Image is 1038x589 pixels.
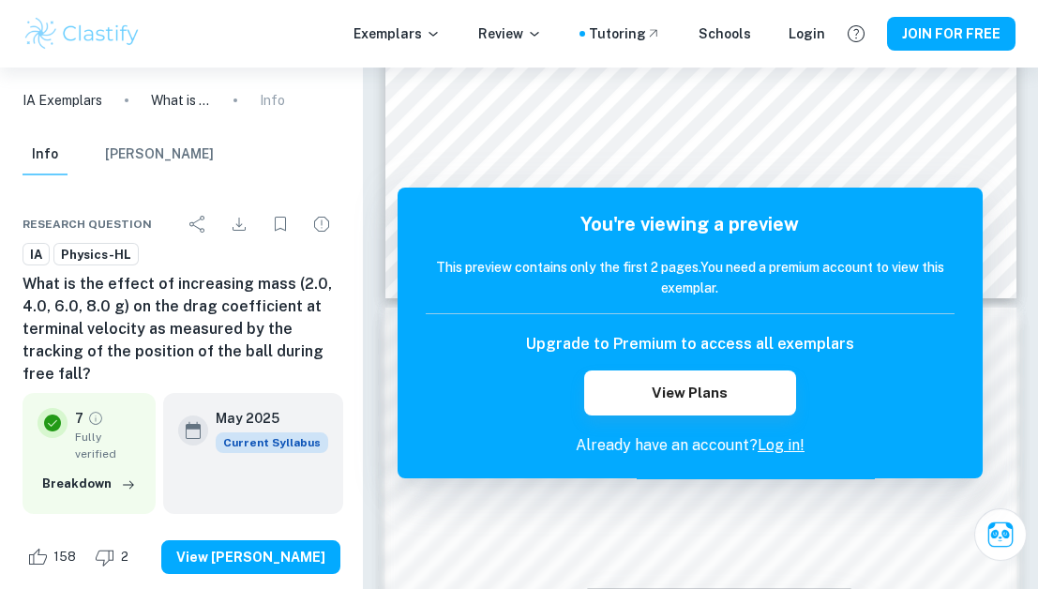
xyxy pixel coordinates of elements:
[220,205,258,243] div: Download
[23,246,49,264] span: IA
[23,243,50,266] a: IA
[179,205,217,243] div: Share
[887,17,1015,51] button: JOIN FOR FREE
[789,23,825,44] a: Login
[589,23,661,44] a: Tutoring
[303,205,340,243] div: Report issue
[90,542,139,572] div: Dislike
[54,246,138,264] span: Physics-HL
[840,18,872,50] button: Help and Feedback
[426,434,954,457] p: Already have an account?
[87,410,104,427] a: Grade fully verified
[43,548,86,566] span: 158
[974,508,1027,561] button: Ask Clai
[478,23,542,44] p: Review
[526,333,854,355] h6: Upgrade to Premium to access all exemplars
[75,408,83,429] p: 7
[23,15,142,53] img: Clastify logo
[105,134,214,175] button: [PERSON_NAME]
[23,273,340,385] h6: What is the effect of increasing mass (2.0, 4.0, 6.0, 8.0 g) on the drag coefficient at terminal ...
[426,257,954,298] h6: This preview contains only the first 2 pages. You need a premium account to view this exemplar.
[23,542,86,572] div: Like
[111,548,139,566] span: 2
[216,432,328,453] div: This exemplar is based on the current syllabus. Feel free to refer to it for inspiration/ideas wh...
[260,90,285,111] p: Info
[23,90,102,111] a: IA Exemplars
[216,408,313,429] h6: May 2025
[38,470,141,498] button: Breakdown
[354,23,441,44] p: Exemplars
[23,216,152,233] span: Research question
[584,370,795,415] button: View Plans
[426,210,954,238] h5: You're viewing a preview
[699,23,751,44] a: Schools
[262,205,299,243] div: Bookmark
[151,90,211,111] p: What is the effect of increasing mass (2.0, 4.0, 6.0, 8.0 g) on the drag coefficient at terminal ...
[53,243,139,266] a: Physics-HL
[161,540,340,574] button: View [PERSON_NAME]
[758,436,805,454] a: Log in!
[75,429,141,462] span: Fully verified
[216,432,328,453] span: Current Syllabus
[23,134,68,175] button: Info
